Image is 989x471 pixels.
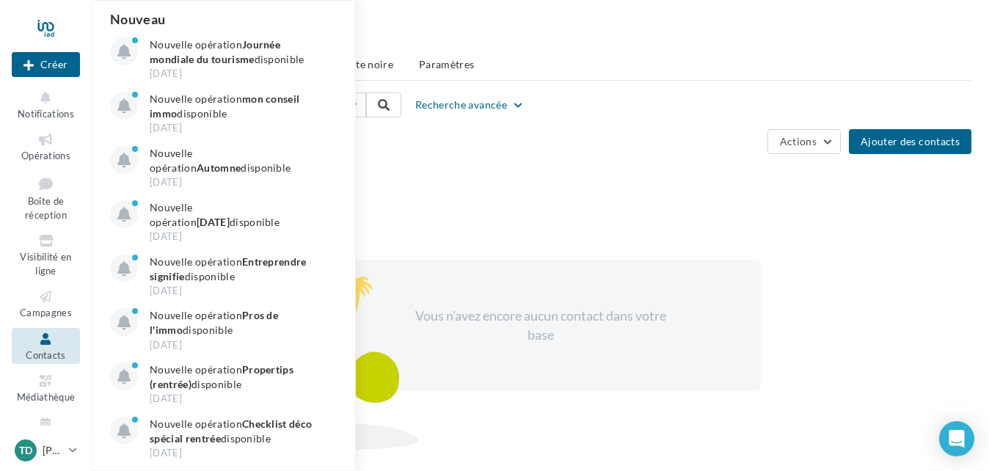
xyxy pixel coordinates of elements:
button: Notifications [12,87,80,123]
div: Open Intercom Messenger [939,421,974,456]
a: Campagnes [12,285,80,321]
span: Opérations [21,150,70,161]
button: Ajouter des contacts [849,129,971,154]
a: Visibilité en ligne [12,230,80,280]
span: Actions [780,135,817,147]
span: Paramètres [419,58,475,70]
a: Boîte de réception [12,171,80,224]
a: Opérations [12,128,80,164]
h1: Contacts [109,23,971,45]
span: Notifications [18,108,74,120]
a: Contacts [12,328,80,364]
div: Nouvelle campagne [12,52,80,77]
span: Contacts [26,349,66,361]
span: Médiathèque [17,391,76,403]
a: TD [PERSON_NAME] DESCARPENTRIES [12,437,80,464]
button: Actions [767,129,841,154]
a: Calendrier [12,412,80,448]
a: Médiathèque [12,370,80,406]
button: Recherche avancée [409,96,530,114]
span: Liste noire [343,58,393,70]
button: Créer [12,52,80,77]
div: Vous n'avez encore aucun contact dans votre base [415,307,667,344]
span: Boîte de réception [25,195,67,221]
p: [PERSON_NAME] DESCARPENTRIES [43,443,63,458]
span: Campagnes [20,307,72,318]
span: Visibilité en ligne [20,251,71,277]
span: TD [19,443,32,458]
